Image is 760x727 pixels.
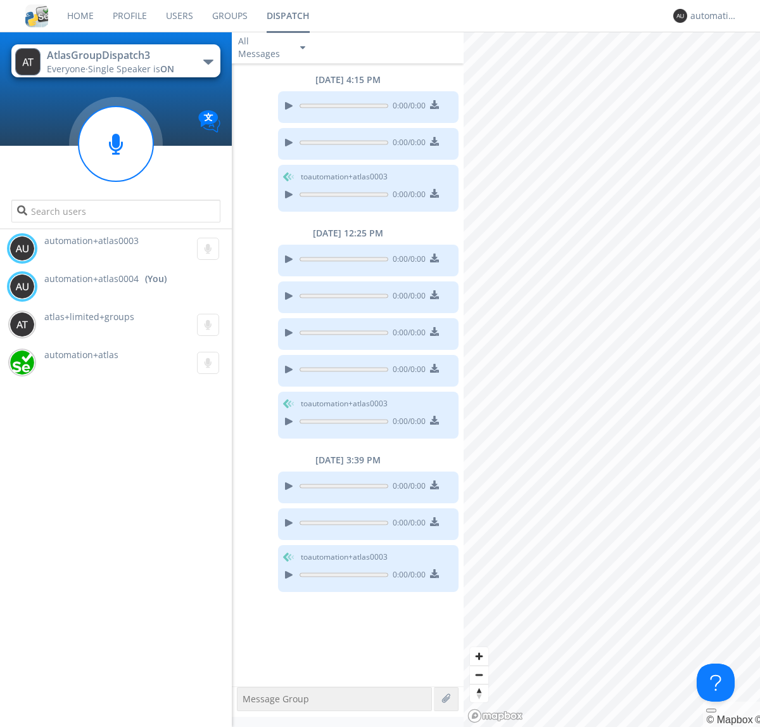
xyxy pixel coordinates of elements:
img: download media button [430,364,439,373]
img: download media button [430,327,439,336]
a: Mapbox logo [467,709,523,723]
span: Zoom out [470,666,488,684]
span: 0:00 / 0:00 [388,137,426,151]
img: 373638.png [9,312,35,337]
img: download media button [430,290,439,299]
span: 0:00 / 0:00 [388,517,426,531]
div: All Messages [238,35,289,60]
img: download media button [430,254,439,262]
span: 0:00 / 0:00 [388,290,426,304]
img: caret-down-sm.svg [300,46,305,49]
button: Toggle attribution [706,709,716,712]
span: 0:00 / 0:00 [388,254,426,267]
img: download media button [430,189,439,198]
img: d2d01cd9b4174d08988066c6d424eccd [9,350,35,375]
img: 373638.png [9,274,35,299]
div: [DATE] 4:15 PM [232,74,464,86]
img: 373638.png [9,236,35,261]
img: download media button [430,100,439,109]
span: Single Speaker is [88,63,174,75]
iframe: Toggle Customer Support [697,664,735,702]
span: automation+atlas0003 [44,235,139,247]
span: 0:00 / 0:00 [388,327,426,341]
a: Mapbox [706,714,752,725]
img: 373638.png [673,9,687,23]
span: to automation+atlas0003 [301,171,388,183]
span: 0:00 / 0:00 [388,569,426,583]
span: 0:00 / 0:00 [388,189,426,203]
div: [DATE] 12:25 PM [232,227,464,240]
span: 0:00 / 0:00 [388,480,426,494]
img: download media button [430,569,439,578]
span: to automation+atlas0003 [301,398,388,409]
span: 0:00 / 0:00 [388,416,426,430]
img: download media button [430,480,439,489]
img: 373638.png [15,48,41,75]
div: [DATE] 3:39 PM [232,454,464,466]
button: Zoom in [470,647,488,666]
div: automation+atlas0004 [690,10,738,22]
span: atlas+limited+groups [44,311,134,323]
span: ON [160,63,174,75]
img: download media button [430,137,439,146]
input: Search users [11,200,220,222]
span: 0:00 / 0:00 [388,364,426,378]
div: Everyone · [47,63,189,75]
button: Reset bearing to north [470,684,488,702]
div: (You) [145,273,167,285]
img: download media button [430,517,439,526]
div: AtlasGroupDispatch3 [47,48,189,63]
img: download media button [430,416,439,425]
span: automation+atlas [44,349,118,361]
span: to automation+atlas0003 [301,551,388,563]
span: 0:00 / 0:00 [388,100,426,114]
button: Zoom out [470,666,488,684]
img: cddb5a64eb264b2086981ab96f4c1ba7 [25,4,48,27]
span: automation+atlas0004 [44,273,139,285]
button: AtlasGroupDispatch3Everyone·Single Speaker isON [11,44,220,77]
img: Translation enabled [198,110,220,132]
